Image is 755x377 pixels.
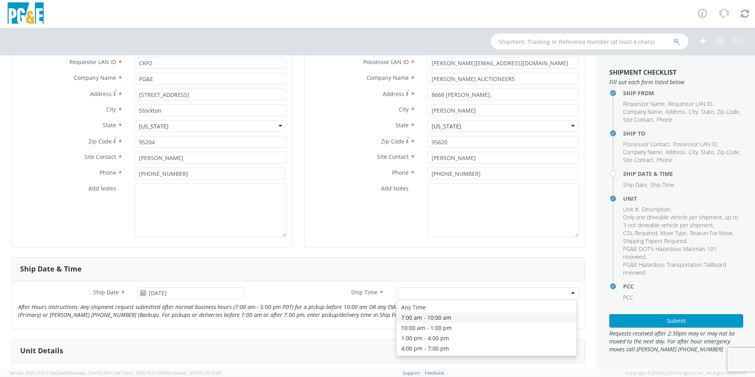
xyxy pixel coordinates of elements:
a: Feedback [425,370,444,376]
span: Shipping Papers Required [623,237,686,245]
a: Support [403,370,420,376]
li: , [623,213,741,229]
span: Fill out each form listed below [609,78,743,86]
div: 4:00 pm - 7:00 pm [396,343,577,354]
span: Site Contact [85,153,116,160]
li: , [623,100,666,108]
span: City [689,108,698,115]
span: City [399,106,409,113]
input: Shipment, Tracking or Reference Number (at least 4 chars) [491,34,688,49]
li: , [623,245,741,261]
span: Add Notes [381,185,409,192]
span: Address [90,90,112,98]
h4: Ship Date & Time [623,171,743,177]
li: , [623,205,640,213]
div: 10:00 am - 1:00 pm [396,323,577,333]
div: 1:00 pm - 4:00 pm [396,333,577,343]
span: CDL Required [623,229,657,237]
span: Company Name [74,74,116,81]
span: Zip Code [88,138,112,145]
span: Address [383,90,404,98]
div: [US_STATE] [432,123,461,130]
li: , [623,148,663,156]
li: , [623,116,655,124]
span: Requests received after 2:30pm may or may not be moved to the next day. For after hour emergency ... [609,330,743,353]
span: Address [665,148,686,156]
span: Zip Code [717,108,739,115]
li: , [642,205,671,213]
span: Possessor LAN ID [363,58,409,66]
img: pge-logo-06675f144f4cfa6a6814.png [6,2,45,26]
h4: Ship To [623,130,743,136]
li: , [701,148,715,156]
span: Ship Time [650,181,674,188]
span: Client: 2025.18.0-37e85b1 [121,370,221,376]
h4: Ship From [623,90,743,96]
li: , [623,108,663,116]
span: PCC [623,294,633,301]
span: State [395,121,409,129]
span: Site Contact [623,156,654,164]
strong: Shipment Checklist [609,68,676,77]
span: Description [642,205,670,213]
span: Possessor Contact [623,140,670,148]
span: Requestor LAN ID [69,58,116,66]
span: Reason For Move [690,229,732,237]
span: Copyright © [DATE]-[DATE] Agistix Inc., All Rights Reserved [625,370,746,376]
span: Site Contact [623,116,654,123]
li: , [623,156,655,164]
span: Only one driveable vehicle per shipment, up to 3 not driveable vehicle per shipment [623,213,738,229]
li: , [665,148,687,156]
span: Ship Date [93,288,119,296]
li: , [623,140,671,148]
li: , [689,108,699,116]
span: State [701,148,714,156]
span: Ship Date [623,181,647,188]
span: State [701,108,714,115]
span: master, [DATE] 10:25:00 [173,370,221,376]
span: Company Name [623,108,662,115]
li: , [690,229,734,237]
span: City [106,106,116,113]
li: , [673,140,718,148]
span: Move Type [660,229,687,237]
span: PG&E DOT's Hazardous Materials 101 reviewed [623,245,717,260]
button: Submit [609,314,743,328]
li: , [660,229,688,237]
span: Possessor LAN ID [673,140,717,148]
li: , [701,108,715,116]
span: Ship Time [351,288,377,296]
li: , [623,181,648,189]
span: Phone [657,156,672,164]
span: Requestor LAN ID [668,100,712,107]
span: Phone [657,116,672,123]
span: Unit # [623,205,639,213]
h4: PCC [623,283,743,289]
span: Address [665,108,686,115]
span: Company Name [623,148,662,156]
i: After Hours Instructions: Any shipment request submitted after normal business hours (7:00 am - 5... [18,303,560,319]
li: , [717,148,740,156]
h4: Unit [623,196,743,202]
span: Requestor Name [623,100,665,107]
span: Company Name [366,74,409,81]
span: City [689,148,698,156]
span: PG&E Hazardous Transportation Tailboard reviewed [623,261,726,276]
span: Phone [100,169,116,176]
span: Phone [392,169,409,176]
span: Zip Code [381,138,404,145]
li: , [665,108,687,116]
span: Server: 2025.20.0-710e05ee653 [9,370,120,376]
li: , [623,229,658,237]
li: , [668,100,714,108]
li: , [717,108,740,116]
li: , [689,148,699,156]
h3: Unit Details [20,347,63,355]
span: Add Notes [88,185,116,192]
span: Zip Code [717,148,739,156]
div: Any Time [396,302,577,313]
span: State [103,121,116,129]
div: [US_STATE] [139,123,169,130]
span: Site Contact [377,153,409,160]
li: , [623,237,687,245]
